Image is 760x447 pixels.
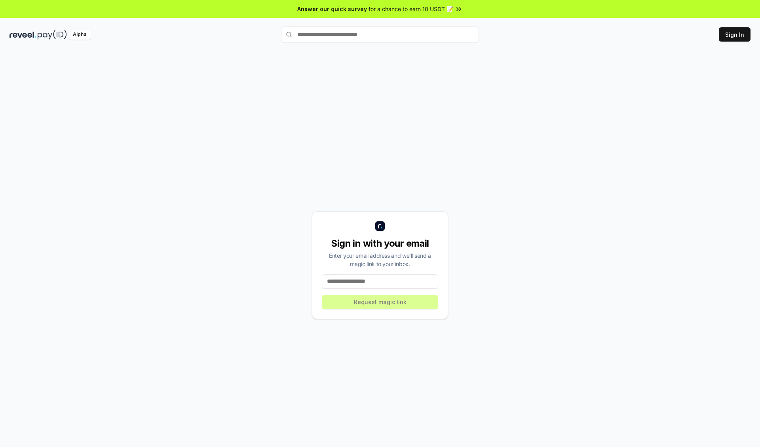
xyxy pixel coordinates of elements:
img: logo_small [375,221,385,231]
div: Sign in with your email [322,237,438,250]
span: Answer our quick survey [297,5,367,13]
button: Sign In [719,27,750,42]
div: Enter your email address and we’ll send a magic link to your inbox. [322,251,438,268]
span: for a chance to earn 10 USDT 📝 [369,5,453,13]
img: reveel_dark [9,30,36,40]
img: pay_id [38,30,67,40]
div: Alpha [68,30,91,40]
